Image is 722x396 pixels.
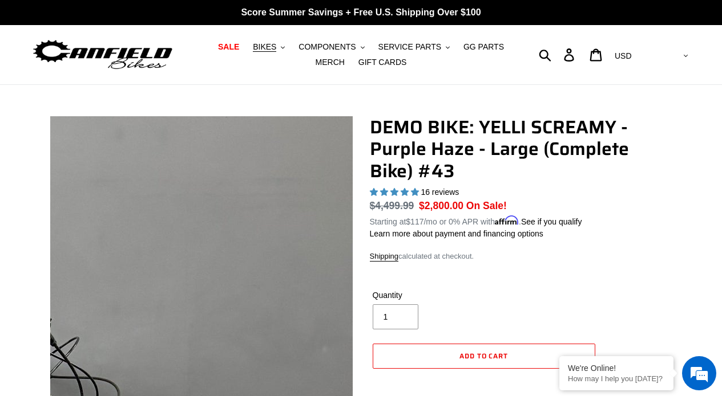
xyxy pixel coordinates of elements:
[466,198,507,213] span: On Sale!
[316,58,345,67] span: MERCH
[358,58,407,67] span: GIFT CARDS
[421,187,459,197] span: 16 reviews
[293,39,370,55] button: COMPONENTS
[247,39,291,55] button: BIKES
[463,42,504,52] span: GG PARTS
[370,200,414,211] s: $4,499.99
[495,215,519,225] span: Affirm
[373,344,595,369] button: Add to cart
[419,200,463,211] span: $2,800.00
[353,55,413,70] a: GIFT CARDS
[568,364,665,373] div: We're Online!
[568,374,665,383] p: How may I help you today?
[521,217,582,226] a: See if you qualify - Learn more about Affirm Financing (opens in modal)
[406,217,423,226] span: $117
[253,42,276,52] span: BIKES
[299,42,356,52] span: COMPONENTS
[373,289,481,301] label: Quantity
[458,39,510,55] a: GG PARTS
[370,187,421,197] span: 5.00 stars
[212,39,245,55] a: SALE
[31,37,174,73] img: Canfield Bikes
[373,39,455,55] button: SERVICE PARTS
[310,55,350,70] a: MERCH
[370,251,672,262] div: calculated at checkout.
[459,350,509,361] span: Add to cart
[370,213,582,228] p: Starting at /mo or 0% APR with .
[378,42,441,52] span: SERVICE PARTS
[370,252,399,262] a: Shipping
[370,229,543,238] a: Learn more about payment and financing options
[370,116,672,182] h1: DEMO BIKE: YELLI SCREAMY - Purple Haze - Large (Complete Bike) #43
[218,42,239,52] span: SALE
